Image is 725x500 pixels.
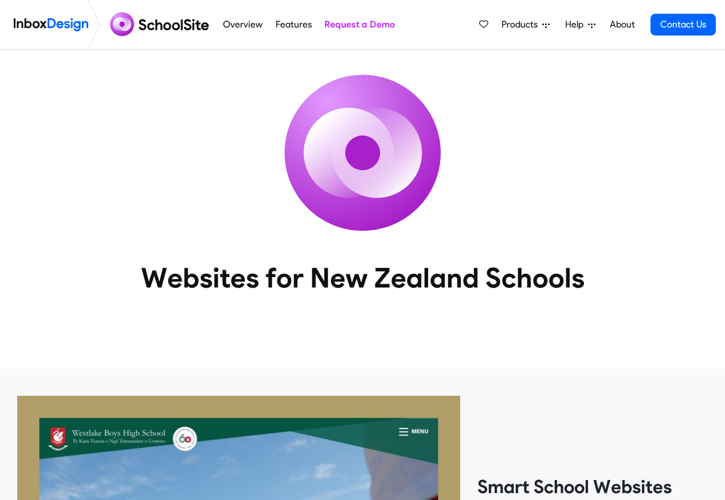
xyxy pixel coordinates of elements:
[321,13,398,36] a: Request a Demo
[565,18,588,32] span: Help
[272,13,315,36] a: Features
[497,13,554,36] a: Products
[477,475,708,498] heading: Smart School Websites
[561,13,600,36] a: Help
[650,14,716,36] a: Contact Us
[220,13,266,36] a: Overview
[606,13,638,36] a: About
[105,11,217,38] img: schoolsite logo
[501,18,542,32] span: Products
[91,261,635,295] heading: Websites for New Zealand Schools
[260,50,466,256] img: icon_schoolsite.svg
